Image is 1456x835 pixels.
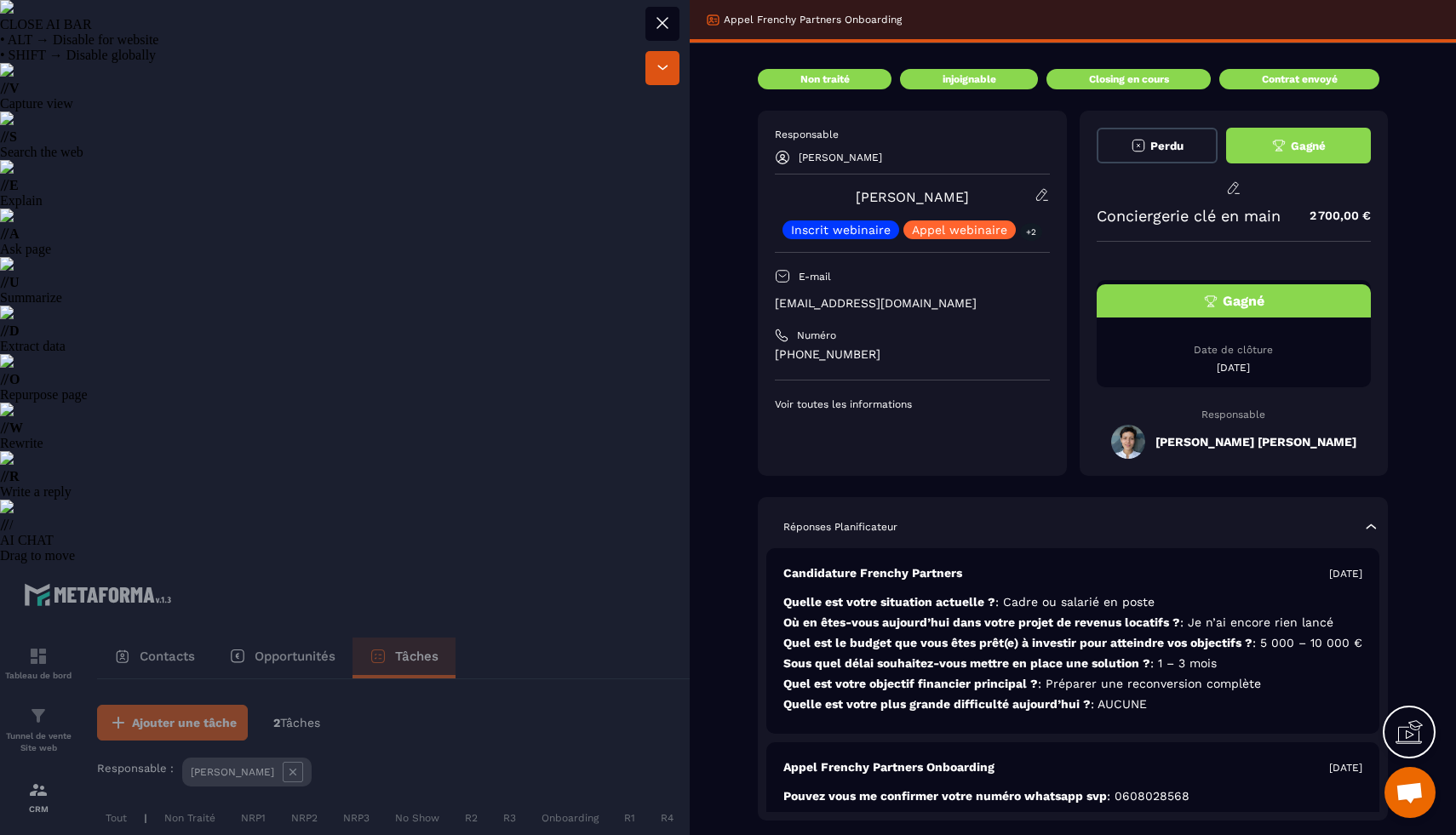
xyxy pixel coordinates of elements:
[783,676,1362,692] p: Quel est votre objectif financier principal ?
[1038,677,1261,690] span: : Préparer une reconversion complète
[783,635,1362,651] p: Quel est le budget que vous êtes prêt(e) à investir pour atteindre vos objectifs ?
[783,788,1362,804] p: Pouvez vous me confirmer votre numéro whatsapp svp
[1150,656,1217,670] span: : 1 – 3 mois
[1384,767,1436,818] div: Ouvrir le chat
[783,565,962,581] p: Candidature Frenchy Partners
[783,759,995,775] p: Appel Frenchy Partners Onboarding
[783,696,1362,712] p: Quelle est votre plus grande difficulté aujourd’hui ?
[1180,615,1333,629] span: : Je n’ai encore rien lancé
[1091,697,1147,711] span: : AUCUNE
[1329,567,1362,580] p: [DATE]
[783,594,1362,610] p: Quelle est votre situation actuelle ?
[1253,636,1362,649] span: : 5 000 – 10 000 €
[1107,789,1189,803] span: : 0608028568
[1329,761,1362,775] p: [DATE]
[995,595,1155,609] span: : Cadre ou salarié en poste
[783,655,1362,672] p: Sous quel délai souhaitez-vous mettre en place une solution ?
[783,615,1362,631] p: Où en êtes-vous aujourd’hui dans votre projet de revenus locatifs ?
